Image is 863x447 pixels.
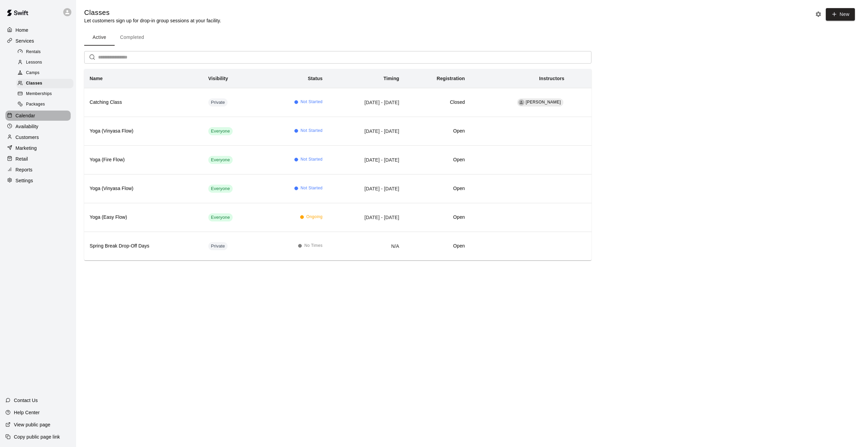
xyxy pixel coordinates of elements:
[208,156,233,164] div: This service is visible to all of your customers
[5,36,71,46] a: Services
[208,213,233,221] div: This service is visible to all of your customers
[208,127,233,135] div: This service is visible to all of your customers
[813,9,823,19] button: Classes settings
[826,8,855,21] button: New
[208,157,233,163] span: Everyone
[301,156,323,163] span: Not Started
[16,68,76,78] a: Camps
[14,421,50,428] p: View public page
[208,243,228,250] span: Private
[90,214,197,221] h6: Yoga (Easy Flow)
[26,80,42,87] span: Classes
[84,29,115,46] button: Active
[208,214,233,221] span: Everyone
[410,242,465,250] h6: Open
[308,76,323,81] b: Status
[26,101,45,108] span: Packages
[16,38,34,44] p: Services
[16,57,76,68] a: Lessons
[16,123,39,130] p: Availability
[16,166,32,173] p: Reports
[306,214,323,220] span: Ongoing
[16,100,73,109] div: Packages
[5,25,71,35] a: Home
[16,58,73,67] div: Lessons
[208,242,228,250] div: This service is hidden, and can only be accessed via a direct link
[16,78,76,89] a: Classes
[90,156,197,164] h6: Yoga (Fire Flow)
[90,185,197,192] h6: Yoga (Vinyasa Flow)
[410,99,465,106] h6: Closed
[115,29,149,46] button: Completed
[328,174,405,203] td: [DATE] - [DATE]
[304,242,323,249] span: No Times
[208,186,233,192] span: Everyone
[5,132,71,142] a: Customers
[328,145,405,174] td: [DATE] - [DATE]
[328,203,405,232] td: [DATE] - [DATE]
[90,99,197,106] h6: Catching Class
[301,185,323,192] span: Not Started
[410,127,465,135] h6: Open
[16,27,28,33] p: Home
[208,99,228,106] span: Private
[26,91,52,97] span: Memberships
[90,127,197,135] h6: Yoga (Vinyasa Flow)
[84,8,221,17] h5: Classes
[84,69,591,260] table: simple table
[5,143,71,153] a: Marketing
[16,89,73,99] div: Memberships
[518,99,524,105] div: Jacob Caruso
[410,214,465,221] h6: Open
[14,397,38,404] p: Contact Us
[16,89,76,99] a: Memberships
[26,49,41,55] span: Rentals
[5,121,71,132] a: Availability
[16,47,73,57] div: Rentals
[26,70,40,76] span: Camps
[526,100,561,104] span: [PERSON_NAME]
[16,79,73,88] div: Classes
[14,433,60,440] p: Copy public page link
[410,156,465,164] h6: Open
[14,409,40,416] p: Help Center
[208,128,233,135] span: Everyone
[5,111,71,121] a: Calendar
[328,117,405,145] td: [DATE] - [DATE]
[16,99,76,110] a: Packages
[328,88,405,117] td: [DATE] - [DATE]
[328,232,405,260] td: N/A
[16,156,28,162] p: Retail
[16,112,35,119] p: Calendar
[16,47,76,57] a: Rentals
[16,68,73,78] div: Camps
[208,98,228,107] div: This service is hidden, and can only be accessed via a direct link
[90,76,103,81] b: Name
[26,59,42,66] span: Lessons
[90,242,197,250] h6: Spring Break Drop-Off Days
[5,165,71,175] a: Reports
[301,99,323,105] span: Not Started
[16,177,33,184] p: Settings
[383,76,399,81] b: Timing
[208,76,228,81] b: Visibility
[84,17,221,24] p: Let customers sign up for drop-in group sessions at your facility.
[16,134,39,141] p: Customers
[539,76,564,81] b: Instructors
[208,185,233,193] div: This service is visible to all of your customers
[5,175,71,186] a: Settings
[301,127,323,134] span: Not Started
[5,154,71,164] a: Retail
[437,76,465,81] b: Registration
[16,145,37,151] p: Marketing
[410,185,465,192] h6: Open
